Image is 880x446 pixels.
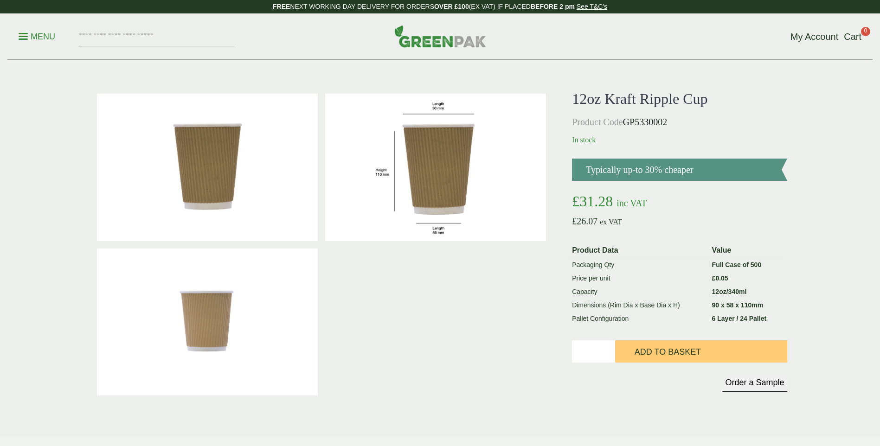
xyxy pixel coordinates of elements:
[572,90,787,108] h1: 12oz Kraft Ripple Cup
[572,193,579,210] span: £
[712,315,767,322] strong: 6 Layer / 24 Pallet
[97,248,318,396] img: 12oz Kraft Ripple Cup Full Case Of 0
[577,3,607,10] a: See T&C's
[635,347,701,357] span: Add to Basket
[572,216,577,226] span: £
[712,301,764,309] strong: 90 x 58 x 110mm
[273,3,290,10] strong: FREE
[572,193,613,210] bdi: 31.28
[568,258,708,272] td: Packaging Qty
[568,299,708,312] td: Dimensions (Rim Dia x Base Dia x H)
[617,198,647,208] span: inc VAT
[712,274,728,282] bdi: 0.05
[325,94,546,241] img: RippleCup_12oz
[600,218,622,226] span: ex VAT
[19,31,55,40] a: Menu
[572,134,787,146] p: In stock
[568,243,708,258] th: Product Data
[722,377,787,392] button: Order a Sample
[572,117,623,127] span: Product Code
[712,261,762,268] strong: Full Case of 500
[568,312,708,325] td: Pallet Configuration
[790,30,838,44] a: My Account
[844,32,861,42] span: Cart
[531,3,575,10] strong: BEFORE 2 pm
[708,243,784,258] th: Value
[97,94,318,241] img: 12oz Kraft Ripple Cup 0
[725,378,784,387] span: Order a Sample
[712,274,716,282] span: £
[861,27,870,36] span: 0
[572,115,787,129] p: GP5330002
[844,30,861,44] a: Cart 0
[434,3,469,10] strong: OVER £100
[790,32,838,42] span: My Account
[572,216,597,226] bdi: 26.07
[19,31,55,42] p: Menu
[568,285,708,299] td: Capacity
[615,340,787,363] button: Add to Basket
[712,288,747,295] strong: 12oz/340ml
[394,25,486,47] img: GreenPak Supplies
[568,272,708,285] td: Price per unit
